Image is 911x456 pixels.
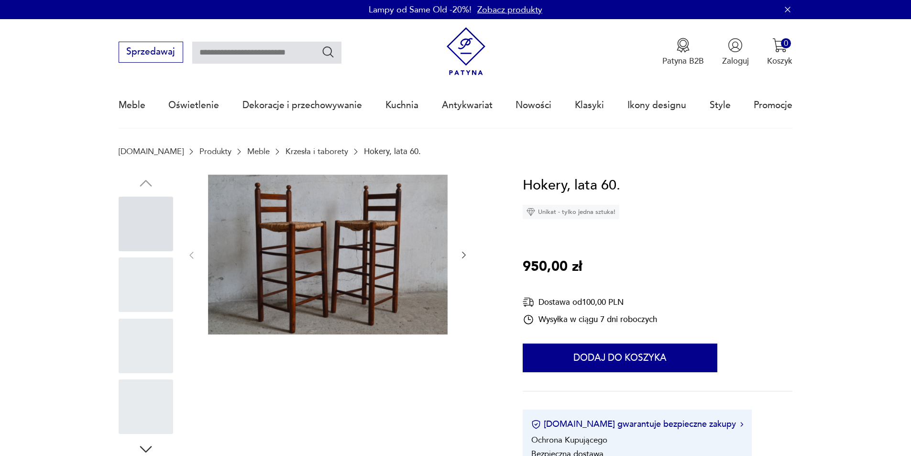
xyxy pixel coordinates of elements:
a: Ikona medaluPatyna B2B [662,38,704,67]
button: Zaloguj [722,38,749,67]
img: Ikona diamentu [527,208,535,216]
a: Meble [247,147,270,156]
a: Oświetlenie [168,83,219,127]
a: Meble [119,83,145,127]
p: Koszyk [767,56,792,67]
div: Dostawa od 100,00 PLN [523,296,657,308]
p: Zaloguj [722,56,749,67]
img: Zdjęcie produktu Hokery, lata 60. [208,175,448,334]
a: Ikony designu [627,83,686,127]
div: Wysyłka w ciągu 7 dni roboczych [523,314,657,325]
a: Dekoracje i przechowywanie [242,83,362,127]
a: Krzesła i taborety [285,147,348,156]
a: Klasyki [575,83,604,127]
button: Patyna B2B [662,38,704,67]
a: Produkty [199,147,231,156]
img: Ikona strzałki w prawo [740,422,743,427]
p: Hokery, lata 60. [364,147,421,156]
button: Sprzedawaj [119,42,183,63]
img: Ikona dostawy [523,296,534,308]
img: Ikona koszyka [772,38,787,53]
p: Patyna B2B [662,56,704,67]
a: Sprzedawaj [119,49,183,56]
button: Szukaj [321,45,335,59]
button: 0Koszyk [767,38,792,67]
button: [DOMAIN_NAME] gwarantuje bezpieczne zakupy [531,418,743,430]
p: Lampy od Same Old -20%! [369,4,472,16]
a: Antykwariat [442,83,493,127]
a: Zobacz produkty [477,4,542,16]
a: Kuchnia [385,83,418,127]
img: Patyna - sklep z meblami i dekoracjami vintage [442,27,490,76]
a: Promocje [754,83,792,127]
img: Ikona certyfikatu [531,420,541,429]
div: Unikat - tylko jedna sztuka! [523,205,619,219]
a: Style [710,83,731,127]
p: 950,00 zł [523,256,582,278]
a: [DOMAIN_NAME] [119,147,184,156]
li: Ochrona Kupującego [531,434,607,445]
button: Dodaj do koszyka [523,344,717,372]
img: Ikona medalu [676,38,691,53]
div: 0 [781,38,791,48]
h1: Hokery, lata 60. [523,175,620,197]
a: Nowości [516,83,551,127]
img: Ikonka użytkownika [728,38,743,53]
